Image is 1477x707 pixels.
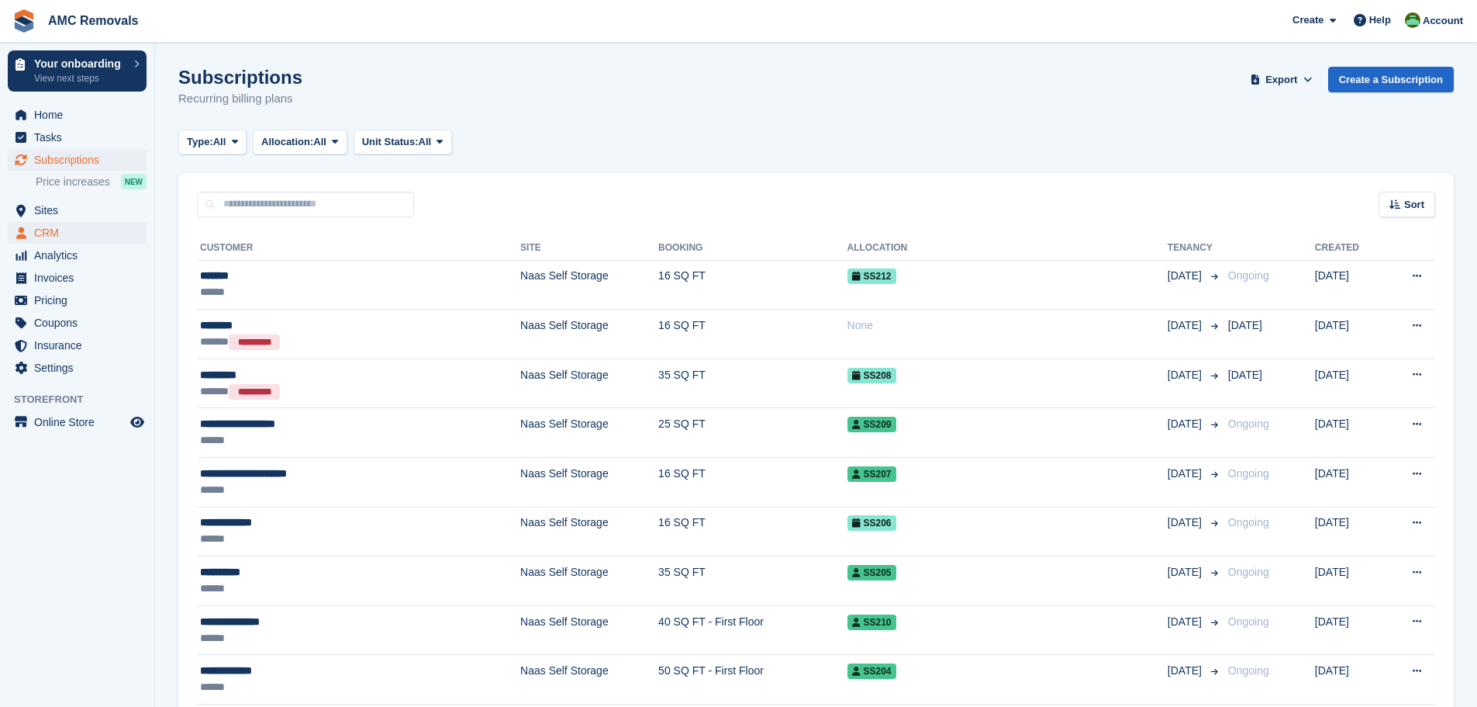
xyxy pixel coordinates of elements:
td: [DATE] [1315,310,1385,359]
td: [DATE] [1315,605,1385,655]
th: Created [1315,236,1385,261]
a: AMC Removals [42,8,144,33]
span: Allocation: [261,134,313,150]
td: Naas Self Storage [520,359,658,408]
td: Naas Self Storage [520,408,658,458]
td: Naas Self Storage [520,458,658,508]
td: 16 SQ FT [658,507,847,556]
div: NEW [121,174,147,189]
td: 40 SQ FT - First Floor [658,605,847,655]
span: Sites [34,199,127,221]
span: [DATE] [1228,369,1262,381]
span: SS210 [847,615,896,630]
th: Customer [197,236,520,261]
span: All [213,134,226,150]
span: Type: [187,134,213,150]
a: menu [8,312,147,334]
span: SS212 [847,269,896,284]
span: Coupons [34,312,127,334]
img: stora-icon-8386f47178a22dfd0bd8f6a31ec36ba5ce8667c1dd55bd0f319d3a0aa187defe.svg [12,9,36,33]
a: Price increases NEW [36,173,147,190]
span: [DATE] [1168,416,1205,432]
td: 35 SQ FT [658,359,847,408]
span: Settings [34,357,127,379]
td: Naas Self Storage [520,556,658,606]
a: menu [8,222,147,244]
a: Your onboarding View next steps [8,50,147,92]
span: Ongoing [1228,615,1269,628]
span: [DATE] [1168,367,1205,383]
td: [DATE] [1315,655,1385,705]
span: SS207 [847,466,896,482]
span: Help [1369,12,1391,28]
td: 50 SQ FT - First Floor [658,655,847,705]
a: menu [8,149,147,171]
span: Online Store [34,411,127,433]
a: menu [8,104,147,126]
span: Price increases [36,175,110,189]
td: Naas Self Storage [520,310,658,359]
span: SS205 [847,565,896,581]
td: [DATE] [1315,556,1385,606]
span: SS208 [847,368,896,383]
span: Ongoing [1228,516,1269,529]
td: 16 SQ FT [658,458,847,508]
span: All [419,134,432,150]
p: Recurring billing plans [178,90,302,108]
td: 25 SQ FT [658,408,847,458]
a: menu [8,199,147,221]
span: Pricing [34,289,127,311]
img: Kayleigh Deegan [1405,12,1420,28]
span: [DATE] [1168,466,1205,482]
span: Ongoing [1228,467,1269,480]
p: View next steps [34,71,126,85]
span: [DATE] [1168,268,1205,284]
div: None [847,317,1168,334]
span: Insurance [34,334,127,356]
button: Type: All [178,130,247,155]
span: Account [1423,13,1463,29]
td: Naas Self Storage [520,655,658,705]
span: Analytics [34,244,127,266]
a: menu [8,334,147,356]
th: Site [520,236,658,261]
td: [DATE] [1315,408,1385,458]
td: [DATE] [1315,458,1385,508]
a: Preview store [128,413,147,431]
span: [DATE] [1168,614,1205,630]
a: menu [8,267,147,289]
button: Export [1248,67,1316,92]
button: Unit Status: All [354,130,452,155]
th: Booking [658,236,847,261]
td: Naas Self Storage [520,260,658,310]
td: 16 SQ FT [658,260,847,310]
a: Create a Subscription [1328,67,1454,92]
span: Tasks [34,126,127,148]
a: menu [8,244,147,266]
button: Allocation: All [253,130,347,155]
a: menu [8,289,147,311]
span: Home [34,104,127,126]
th: Allocation [847,236,1168,261]
span: Export [1265,72,1297,88]
span: Ongoing [1228,566,1269,578]
a: menu [8,126,147,148]
span: Ongoing [1228,418,1269,430]
th: Tenancy [1168,236,1222,261]
span: Ongoing [1228,269,1269,282]
span: Unit Status: [362,134,419,150]
span: CRM [34,222,127,244]
span: [DATE] [1228,319,1262,331]
span: SS206 [847,515,896,531]
span: [DATE] [1168,317,1205,334]
td: Naas Self Storage [520,507,658,556]
td: 16 SQ FT [658,310,847,359]
span: [DATE] [1168,663,1205,679]
span: [DATE] [1168,564,1205,581]
span: SS209 [847,417,896,432]
td: [DATE] [1315,507,1385,556]
td: 35 SQ FT [658,556,847,606]
p: Your onboarding [34,58,126,69]
span: Subscriptions [34,149,127,171]
td: [DATE] [1315,260,1385,310]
